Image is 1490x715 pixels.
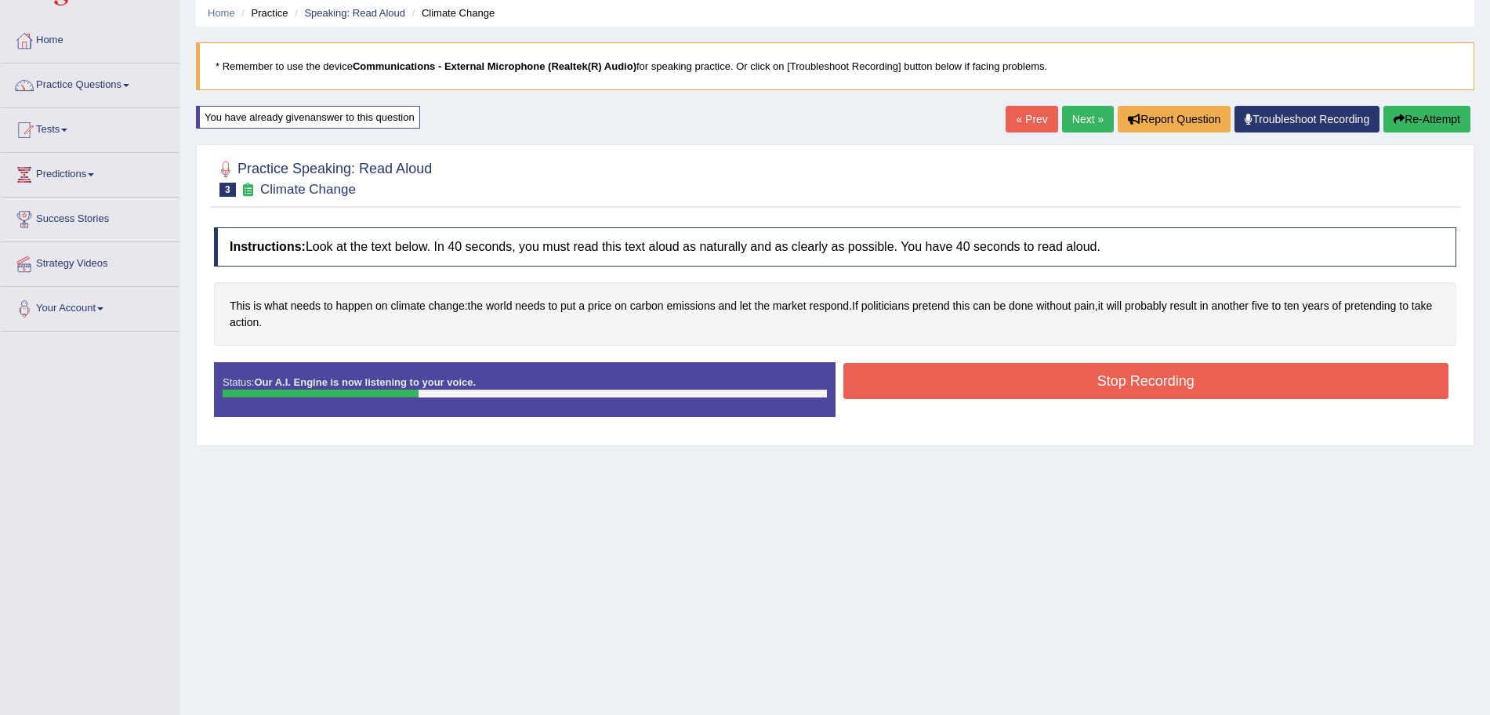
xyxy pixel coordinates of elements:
[196,106,420,129] div: You have already given answer to this question
[353,60,636,72] b: Communications - External Microphone (Realtek(R) Audio)
[994,298,1006,314] span: Click to see word definition
[253,298,261,314] span: Click to see word definition
[1399,298,1408,314] span: Click to see word definition
[254,376,476,388] strong: Our A.I. Engine is now listening to your voice.
[219,183,236,197] span: 3
[1,287,179,326] a: Your Account
[810,298,850,314] span: Click to see word definition
[1332,298,1342,314] span: Click to see word definition
[324,298,333,314] span: Click to see word definition
[1272,298,1282,314] span: Click to see word definition
[1009,298,1033,314] span: Click to see word definition
[1,19,179,58] a: Home
[1,242,179,281] a: Strategy Videos
[214,362,836,417] div: Status:
[1,198,179,237] a: Success Stories
[1211,298,1248,314] span: Click to see word definition
[588,298,611,314] span: Click to see word definition
[230,240,306,253] b: Instructions:
[548,298,557,314] span: Click to see word definition
[630,298,664,314] span: Click to see word definition
[614,298,627,314] span: Click to see word definition
[1,64,179,103] a: Practice Questions
[237,5,288,20] li: Practice
[375,298,388,314] span: Click to see word definition
[230,298,250,314] span: Click to see word definition
[740,298,752,314] span: Click to see word definition
[852,298,858,314] span: Click to see word definition
[1170,298,1197,314] span: Click to see word definition
[240,183,256,198] small: Exam occurring question
[1036,298,1071,314] span: Click to see word definition
[214,227,1456,267] h4: Look at the text below. In 40 seconds, you must read this text aloud as naturally and as clearly ...
[1,108,179,147] a: Tests
[1302,298,1329,314] span: Click to see word definition
[1344,298,1396,314] span: Click to see word definition
[1200,298,1209,314] span: Click to see word definition
[973,298,991,314] span: Click to see word definition
[1412,298,1432,314] span: Click to see word definition
[1383,106,1470,132] button: Re-Attempt
[335,298,372,314] span: Click to see word definition
[486,298,512,314] span: Click to see word definition
[1284,298,1299,314] span: Click to see word definition
[1098,298,1104,314] span: Click to see word definition
[1,153,179,192] a: Predictions
[1252,298,1269,314] span: Click to see word definition
[1118,106,1231,132] button: Report Question
[196,42,1474,90] blockquote: * Remember to use the device for speaking practice. Or click on [Troubleshoot Recording] button b...
[861,298,909,314] span: Click to see word definition
[1062,106,1114,132] a: Next »
[1074,298,1094,314] span: Click to see word definition
[408,5,495,20] li: Climate Change
[515,298,545,314] span: Click to see word definition
[260,182,356,197] small: Climate Change
[214,158,432,197] h2: Practice Speaking: Read Aloud
[429,298,465,314] span: Click to see word definition
[214,282,1456,346] div: : . , .
[719,298,737,314] span: Click to see word definition
[1107,298,1122,314] span: Click to see word definition
[391,298,426,314] span: Click to see word definition
[208,7,235,19] a: Home
[755,298,770,314] span: Click to see word definition
[291,298,321,314] span: Click to see word definition
[264,298,288,314] span: Click to see word definition
[1006,106,1057,132] a: « Prev
[230,314,259,331] span: Click to see word definition
[560,298,575,314] span: Click to see word definition
[304,7,405,19] a: Speaking: Read Aloud
[1234,106,1379,132] a: Troubleshoot Recording
[773,298,807,314] span: Click to see word definition
[843,363,1449,399] button: Stop Recording
[912,298,949,314] span: Click to see word definition
[666,298,715,314] span: Click to see word definition
[468,298,483,314] span: Click to see word definition
[578,298,585,314] span: Click to see word definition
[952,298,970,314] span: Click to see word definition
[1125,298,1167,314] span: Click to see word definition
